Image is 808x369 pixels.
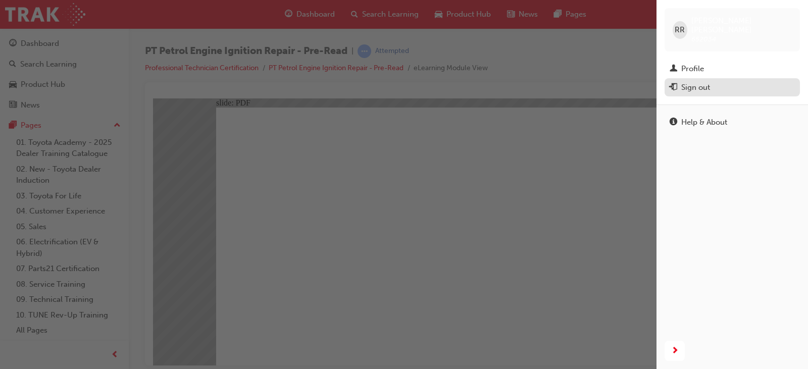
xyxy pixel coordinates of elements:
[671,345,679,357] span: next-icon
[665,113,800,132] a: Help & About
[681,82,710,93] div: Sign out
[691,16,792,34] span: [PERSON_NAME] [PERSON_NAME]
[665,78,800,97] button: Sign out
[670,118,677,127] span: info-icon
[691,35,716,43] span: 652034
[681,63,704,75] div: Profile
[675,24,685,36] span: RR
[665,60,800,78] a: Profile
[670,65,677,74] span: man-icon
[681,117,727,128] div: Help & About
[670,83,677,92] span: exit-icon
